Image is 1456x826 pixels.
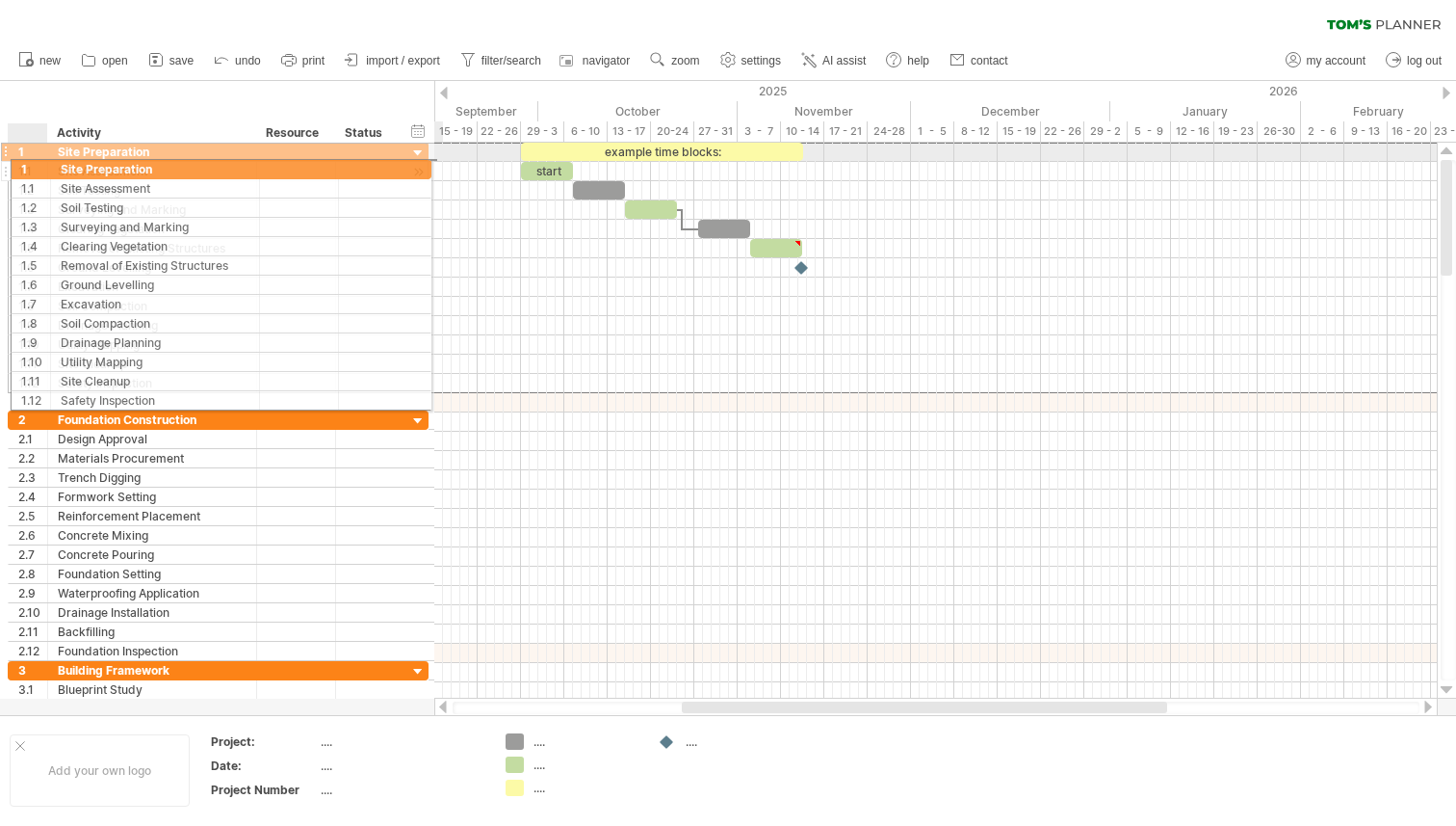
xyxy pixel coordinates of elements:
div: 19 - 23 [1214,121,1258,142]
div: Concrete Mixing [58,526,247,545]
div: 26-30 [1258,121,1301,142]
div: 1.7 [18,278,47,296]
div: October 2025 [538,101,738,121]
a: import / export [340,48,446,73]
div: 2.5 [18,507,47,525]
a: log out [1381,48,1447,73]
div: 5 - 9 [1128,121,1171,142]
div: Project Number [211,782,317,798]
span: log out [1407,54,1442,67]
div: 2.8 [18,565,47,583]
div: Clearing Vegetation [58,220,247,238]
div: 1.1 [18,162,47,180]
div: 2 - 6 [1301,121,1344,142]
div: 12 - 16 [1171,121,1214,142]
div: Add your own logo [10,734,190,807]
div: Concrete Pouring [58,546,247,564]
a: zoom [645,48,705,73]
div: 20-24 [651,121,694,142]
a: contact [945,48,1014,73]
div: Trench Digging [58,468,247,487]
div: 2.3 [18,468,47,487]
span: zoom [671,54,699,67]
a: navigator [557,48,636,73]
div: Formwork Setting [58,488,247,506]
div: start [521,162,573,180]
div: 2.9 [18,584,47,602]
div: 17 - 21 [824,121,868,142]
div: Drainage Installation [58,603,247,622]
div: 2.4 [18,488,47,506]
div: 1 [18,143,47,161]
div: Backfilling [58,623,247,641]
a: help [881,48,935,73]
div: Building Framework [58,661,247,679]
div: 13 - 17 [608,121,651,142]
div: .... [533,757,638,773]
div: Materials Procurement [58,449,247,467]
div: 1.11 [18,355,47,373]
div: 3.1 [18,680,47,699]
div: 29 - 3 [521,121,564,142]
div: Site Preparation [58,143,247,161]
div: 1.6 [18,258,47,277]
div: 1.5 [18,239,47,257]
span: settings [741,54,781,67]
a: print [276,48,330,73]
div: January 2026 [1110,101,1301,121]
div: Ground Levelling [58,258,247,277]
div: Soil Compaction [58,297,247,315]
div: 2.7 [18,546,47,564]
div: 16 - 20 [1388,121,1431,142]
div: Resource [266,123,325,143]
div: 1.8 [18,297,47,315]
div: Drainage Planning [58,316,247,334]
div: Safety Inspection [58,374,247,392]
div: 2.11 [18,623,47,641]
div: Design Approval [58,430,247,448]
div: 1.4 [18,220,47,238]
span: AI assist [822,54,866,67]
span: contact [971,54,1008,67]
div: 15 - 19 [434,121,478,142]
a: save [143,48,199,73]
div: September 2025 [348,101,538,121]
div: 2.2 [18,449,47,467]
div: Date: [211,758,317,774]
span: undo [235,54,261,67]
div: 1.10 [18,335,47,354]
div: Foundation Inspection [58,642,247,660]
div: November 2025 [738,101,911,121]
a: AI assist [796,48,871,73]
div: 2 [18,411,47,429]
div: 1.3 [18,200,47,219]
div: 6 - 10 [564,121,608,142]
div: 2.1 [18,430,47,448]
div: Site Assessment [58,162,247,180]
a: filter/search [455,48,547,73]
div: .... [321,733,482,750]
div: 8 - 12 [954,121,998,142]
span: my account [1307,54,1365,67]
div: Utility Mapping [58,335,247,354]
div: 22 - 26 [478,121,521,142]
div: 2.10 [18,603,47,622]
div: 3 [18,661,47,679]
span: save [169,54,194,67]
a: settings [715,48,787,73]
div: 2.12 [18,642,47,660]
div: 1.9 [18,316,47,334]
div: Surveying and Marking [58,200,247,219]
div: Foundation Setting [58,565,247,583]
div: 1.12 [18,374,47,392]
div: Blueprint Study [58,680,247,699]
div: 15 - 19 [998,121,1041,142]
div: 1.2 [18,181,47,200]
div: Waterproofing Application [58,584,247,602]
div: example time blocks: [521,143,803,161]
div: 29 - 2 [1084,121,1128,142]
div: 9 - 13 [1344,121,1388,142]
div: .... [321,782,482,798]
div: 3 - 7 [738,121,781,142]
div: scroll to activity [409,162,428,182]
